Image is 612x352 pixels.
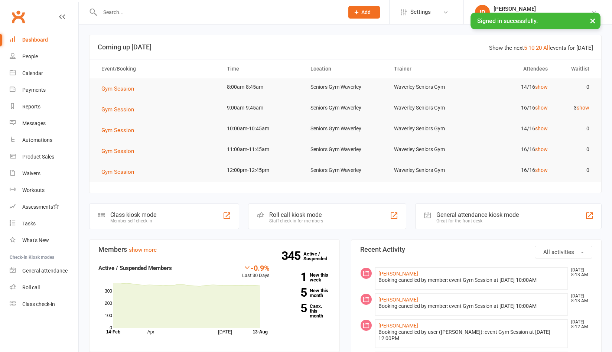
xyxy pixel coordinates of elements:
[378,297,418,303] a: [PERSON_NAME]
[543,45,550,51] a: All
[22,37,48,43] div: Dashboard
[98,246,331,253] h3: Members
[281,288,331,298] a: 5New this month
[471,141,554,158] td: 16/16
[242,264,270,280] div: Last 30 Days
[567,294,592,303] time: [DATE] 8:13 AM
[95,59,220,78] th: Event/Booking
[494,12,591,19] div: Uniting Seniors Gym [GEOGRAPHIC_DATA]
[101,148,134,154] span: Gym Session
[471,78,554,96] td: 14/16
[22,170,40,176] div: Waivers
[10,165,78,182] a: Waivers
[10,149,78,165] a: Product Sales
[22,120,46,126] div: Messages
[489,43,593,52] div: Show the next events for [DATE]
[471,99,554,117] td: 16/16
[535,167,548,173] a: show
[220,162,304,179] td: 12:00pm-12:45pm
[220,59,304,78] th: Time
[304,162,387,179] td: Seniors Gym Waverley
[98,7,339,17] input: Search...
[304,99,387,117] td: Seniors Gym Waverley
[220,120,304,137] td: 10:00am-10:45am
[101,169,134,175] span: Gym Session
[22,87,46,93] div: Payments
[378,303,564,309] div: Booking cancelled by member: event Gym Session at [DATE] 10:00AM
[535,84,548,90] a: show
[101,147,139,156] button: Gym Session
[10,98,78,115] a: Reports
[360,246,592,253] h3: Recent Activity
[10,115,78,132] a: Messages
[586,13,599,29] button: ×
[10,296,78,313] a: Class kiosk mode
[471,59,554,78] th: Attendees
[10,48,78,65] a: People
[10,32,78,48] a: Dashboard
[22,268,68,274] div: General attendance
[10,182,78,199] a: Workouts
[22,204,59,210] div: Assessments
[281,303,307,314] strong: 5
[436,218,519,224] div: Great for the front desk
[567,320,592,329] time: [DATE] 8:12 AM
[348,6,380,19] button: Add
[494,6,591,12] div: [PERSON_NAME]
[378,323,418,329] a: [PERSON_NAME]
[528,45,534,51] a: 10
[554,99,596,117] td: 3
[387,141,471,158] td: Waverley Seniors Gym
[304,141,387,158] td: Seniors Gym Waverley
[22,187,45,193] div: Workouts
[387,78,471,96] td: Waverley Seniors Gym
[554,59,596,78] th: Waitlist
[10,65,78,82] a: Calendar
[554,141,596,158] td: 0
[471,120,554,137] td: 14/16
[281,287,307,298] strong: 5
[9,7,27,26] a: Clubworx
[22,301,55,307] div: Class check-in
[101,106,134,113] span: Gym Session
[378,329,564,342] div: Booking cancelled by user ([PERSON_NAME]): event Gym Session at [DATE] 12:00PM
[269,218,323,224] div: Staff check-in for members
[98,265,172,271] strong: Active / Suspended Members
[281,304,331,318] a: 5Canx. this month
[436,211,519,218] div: General attendance kiosk mode
[387,99,471,117] td: Waverley Seniors Gym
[110,211,156,218] div: Class kiosk mode
[269,211,323,218] div: Roll call kiosk mode
[242,264,270,272] div: -0.9%
[220,141,304,158] td: 11:00am-11:45am
[281,250,303,261] strong: 345
[22,284,40,290] div: Roll call
[101,85,134,92] span: Gym Session
[361,9,371,15] span: Add
[22,70,43,76] div: Calendar
[281,271,307,283] strong: 1
[281,273,331,282] a: 1New this week
[536,45,542,51] a: 20
[303,246,336,267] a: 345Active / Suspended
[10,199,78,215] a: Assessments
[10,232,78,249] a: What's New
[304,59,387,78] th: Location
[110,218,156,224] div: Member self check-in
[387,59,471,78] th: Trainer
[378,271,418,277] a: [PERSON_NAME]
[477,17,538,25] span: Signed in successfully.
[387,120,471,137] td: Waverley Seniors Gym
[101,167,139,176] button: Gym Session
[378,277,564,283] div: Booking cancelled by member: event Gym Session at [DATE] 10:00AM
[22,221,36,226] div: Tasks
[524,45,527,51] a: 5
[535,126,548,131] a: show
[22,237,49,243] div: What's New
[98,43,593,51] h3: Coming up [DATE]
[535,246,592,258] button: All activities
[304,120,387,137] td: Seniors Gym Waverley
[567,268,592,277] time: [DATE] 8:13 AM
[387,162,471,179] td: Waverley Seniors Gym
[22,104,40,110] div: Reports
